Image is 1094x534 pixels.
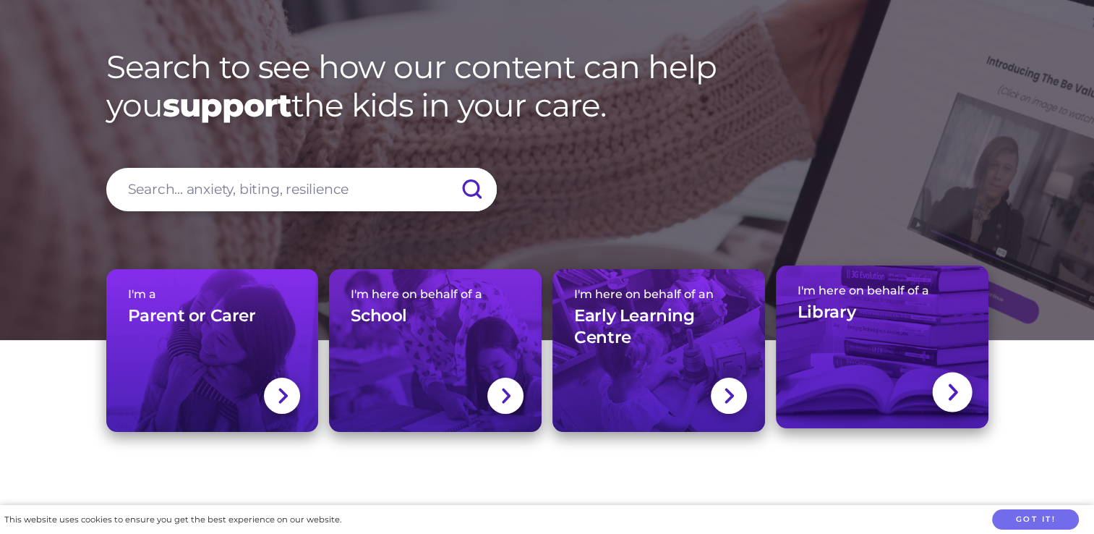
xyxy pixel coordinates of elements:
[4,512,341,527] div: This website uses cookies to ensure you get the best experience on our website.
[163,85,291,124] strong: support
[446,168,497,211] input: Submit
[329,269,542,432] a: I'm here on behalf of aSchool
[798,302,855,323] h3: Library
[776,266,988,428] a: I'm here on behalf of aLibrary
[351,305,407,327] h3: School
[106,269,319,432] a: I'm aParent or Carer
[574,287,743,301] span: I'm here on behalf of an
[106,168,497,211] input: Search... anxiety, biting, resilience
[500,386,511,405] img: svg+xml;base64,PHN2ZyBlbmFibGUtYmFja2dyb3VuZD0ibmV3IDAgMCAxNC44IDI1LjciIHZpZXdCb3g9IjAgMCAxNC44ID...
[552,269,765,432] a: I'm here on behalf of anEarly Learning Centre
[128,287,297,301] span: I'm a
[723,386,734,405] img: svg+xml;base64,PHN2ZyBlbmFibGUtYmFja2dyb3VuZD0ibmV3IDAgMCAxNC44IDI1LjciIHZpZXdCb3g9IjAgMCAxNC44ID...
[277,386,288,405] img: svg+xml;base64,PHN2ZyBlbmFibGUtYmFja2dyb3VuZD0ibmV3IDAgMCAxNC44IDI1LjciIHZpZXdCb3g9IjAgMCAxNC44ID...
[128,305,256,327] h3: Parent or Carer
[574,305,743,349] h3: Early Learning Centre
[106,48,988,124] h1: Search to see how our content can help you the kids in your care.
[992,509,1079,530] button: Got it!
[946,382,957,403] img: svg+xml;base64,PHN2ZyBlbmFibGUtYmFja2dyb3VuZD0ibmV3IDAgMCAxNC44IDI1LjciIHZpZXdCb3g9IjAgMCAxNC44ID...
[351,287,520,301] span: I'm here on behalf of a
[798,284,967,297] span: I'm here on behalf of a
